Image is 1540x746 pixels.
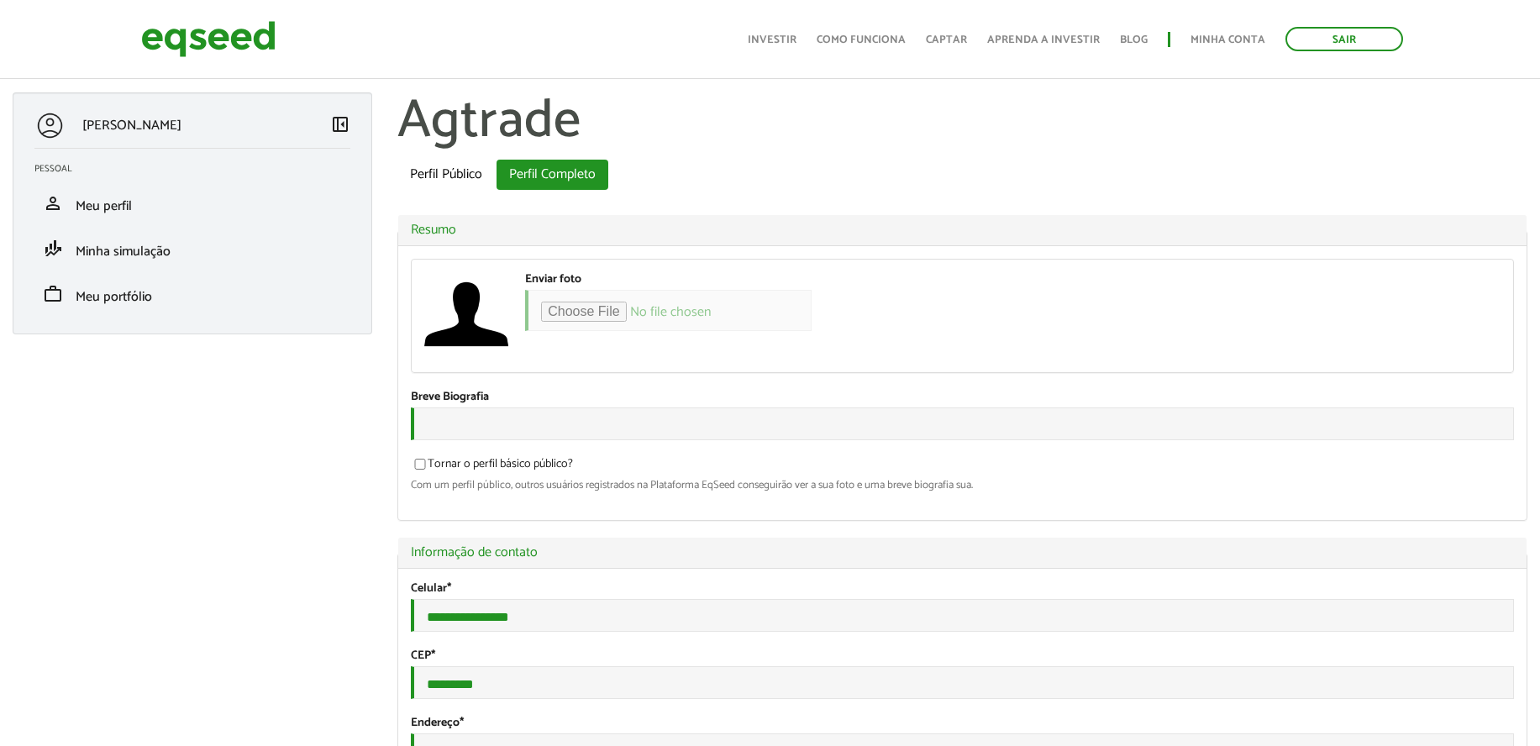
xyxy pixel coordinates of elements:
[926,34,967,45] a: Captar
[748,34,796,45] a: Investir
[82,118,181,134] p: [PERSON_NAME]
[43,239,63,259] span: finance_mode
[34,193,350,213] a: personMeu perfil
[411,223,1514,237] a: Resumo
[43,284,63,304] span: work
[22,181,363,226] li: Meu perfil
[411,459,573,475] label: Tornar o perfil básico público?
[411,480,1514,491] div: Com um perfil público, outros usuários registrados na Plataforma EqSeed conseguirão ver a sua fot...
[34,164,363,174] h2: Pessoal
[22,271,363,317] li: Meu portfólio
[330,114,350,134] span: left_panel_close
[76,240,171,263] span: Minha simulação
[431,646,435,665] span: Este campo é obrigatório.
[525,274,581,286] label: Enviar foto
[987,34,1100,45] a: Aprenda a investir
[43,193,63,213] span: person
[411,583,451,595] label: Celular
[397,160,495,190] a: Perfil Público
[1285,27,1403,51] a: Sair
[411,650,435,662] label: CEP
[397,92,1527,151] h1: Agtrade
[22,226,363,271] li: Minha simulação
[34,284,350,304] a: workMeu portfólio
[405,459,435,470] input: Tornar o perfil básico público?
[1120,34,1148,45] a: Blog
[76,195,132,218] span: Meu perfil
[76,286,152,308] span: Meu portfólio
[411,546,1514,559] a: Informação de contato
[447,579,451,598] span: Este campo é obrigatório.
[460,713,464,733] span: Este campo é obrigatório.
[424,272,508,356] a: Ver perfil do usuário.
[141,17,276,61] img: EqSeed
[34,239,350,259] a: finance_modeMinha simulação
[330,114,350,138] a: Colapsar menu
[817,34,906,45] a: Como funciona
[411,717,464,729] label: Endereço
[424,272,508,356] img: Foto de Agtrade
[497,160,608,190] a: Perfil Completo
[1190,34,1265,45] a: Minha conta
[411,391,489,403] label: Breve Biografia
